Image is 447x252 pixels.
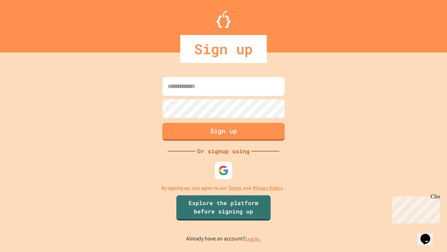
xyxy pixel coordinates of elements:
[245,235,261,243] a: Log in.
[228,184,241,192] a: Terms
[3,3,48,44] div: Chat with us now!Close
[161,184,286,192] p: By signing up, you agree to our and .
[218,165,229,176] img: google-icon.svg
[253,184,283,192] a: Privacy Policy
[389,194,440,223] iframe: chat widget
[180,35,267,63] div: Sign up
[196,147,251,155] div: Or signup using
[217,10,230,28] img: Logo.svg
[186,234,261,243] p: Already have an account?
[176,195,271,220] a: Explore the platform before signing up
[418,224,440,245] iframe: chat widget
[162,123,285,141] button: Sign up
